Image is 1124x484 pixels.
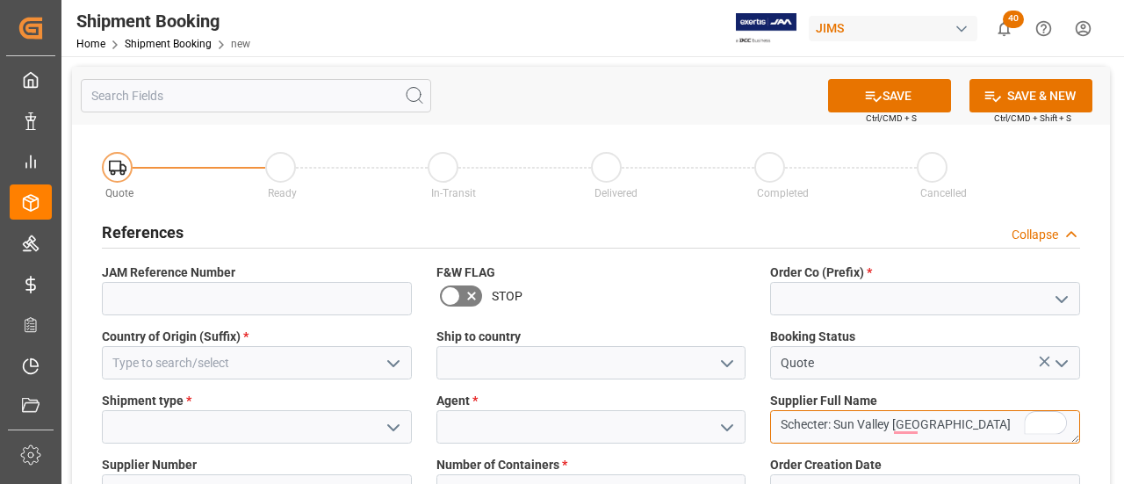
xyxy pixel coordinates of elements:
span: 40 [1003,11,1024,28]
button: open menu [378,350,405,377]
span: Order Co (Prefix) [770,264,872,282]
span: Agent [436,392,478,410]
span: Ready [268,187,297,199]
span: Ship to country [436,328,521,346]
span: Country of Origin (Suffix) [102,328,249,346]
div: Collapse [1012,226,1058,244]
span: Booking Status [770,328,855,346]
span: Shipment type [102,392,191,410]
input: Type to search/select [102,346,412,379]
img: Exertis%20JAM%20-%20Email%20Logo.jpg_1722504956.jpg [736,13,796,44]
span: Number of Containers [436,456,567,474]
span: JAM Reference Number [102,264,235,282]
span: Cancelled [920,187,967,199]
h2: References [102,220,184,244]
span: Order Creation Date [770,456,882,474]
button: SAVE [828,79,951,112]
div: Shipment Booking [76,8,250,34]
input: Search Fields [81,79,431,112]
a: Shipment Booking [125,38,212,50]
textarea: To enrich screen reader interactions, please activate Accessibility in Grammarly extension settings [770,410,1080,444]
span: Ctrl/CMD + Shift + S [994,112,1071,125]
a: Home [76,38,105,50]
span: Ctrl/CMD + S [866,112,917,125]
span: Quote [105,187,133,199]
button: show 40 new notifications [984,9,1024,48]
span: F&W FLAG [436,264,495,282]
button: JIMS [809,11,984,45]
button: open menu [378,414,405,441]
button: open menu [1047,350,1073,377]
span: Supplier Full Name [770,392,877,410]
span: Supplier Number [102,456,197,474]
span: Completed [757,187,809,199]
button: open menu [713,350,739,377]
div: JIMS [809,16,977,41]
button: Help Center [1024,9,1063,48]
button: open menu [713,414,739,441]
span: Delivered [594,187,638,199]
button: open menu [1047,285,1073,313]
span: STOP [492,287,522,306]
button: SAVE & NEW [969,79,1092,112]
span: In-Transit [431,187,476,199]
